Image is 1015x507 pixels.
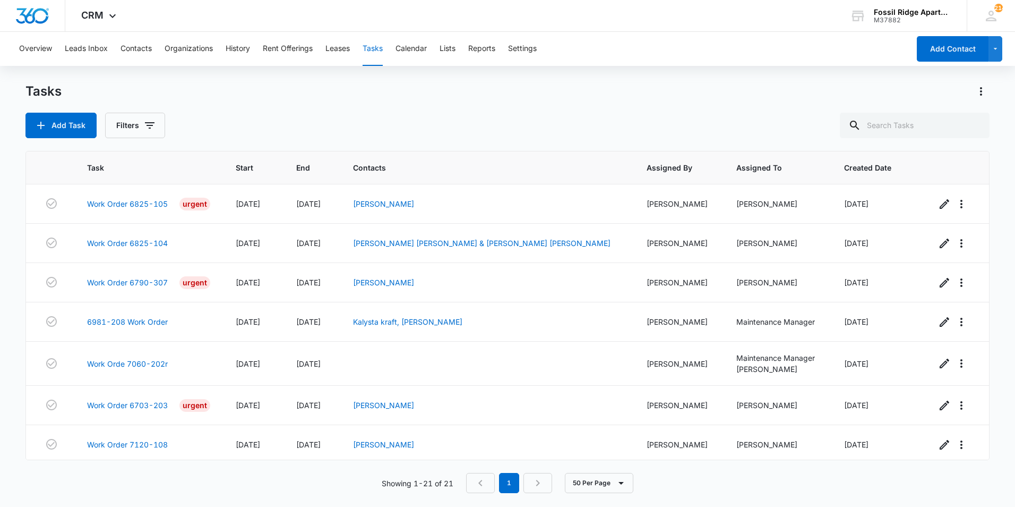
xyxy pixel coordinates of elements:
[236,162,255,173] span: Start
[647,162,695,173] span: Assigned By
[363,32,383,66] button: Tasks
[121,32,152,66] button: Contacts
[353,239,610,248] a: [PERSON_NAME] [PERSON_NAME] & [PERSON_NAME] [PERSON_NAME]
[736,198,819,209] div: [PERSON_NAME]
[874,8,951,16] div: account name
[647,400,711,411] div: [PERSON_NAME]
[647,277,711,288] div: [PERSON_NAME]
[440,32,455,66] button: Lists
[165,32,213,66] button: Organizations
[81,10,104,21] span: CRM
[87,277,168,288] a: Work Order 6790-307
[508,32,537,66] button: Settings
[353,401,414,410] a: [PERSON_NAME]
[647,316,711,327] div: [PERSON_NAME]
[87,198,168,209] a: Work Order 6825-105
[296,440,321,449] span: [DATE]
[736,400,819,411] div: [PERSON_NAME]
[917,36,988,62] button: Add Contact
[236,359,260,368] span: [DATE]
[353,278,414,287] a: [PERSON_NAME]
[994,4,1003,12] div: notifications count
[844,359,868,368] span: [DATE]
[236,317,260,326] span: [DATE]
[353,440,414,449] a: [PERSON_NAME]
[296,278,321,287] span: [DATE]
[263,32,313,66] button: Rent Offerings
[736,352,819,364] div: Maintenance Manager
[874,16,951,24] div: account id
[179,399,210,412] div: Urgent
[736,238,819,249] div: [PERSON_NAME]
[236,199,260,208] span: [DATE]
[296,401,321,410] span: [DATE]
[236,440,260,449] span: [DATE]
[973,83,990,100] button: Actions
[647,198,711,209] div: [PERSON_NAME]
[736,277,819,288] div: [PERSON_NAME]
[647,358,711,369] div: [PERSON_NAME]
[296,359,321,368] span: [DATE]
[565,473,633,493] button: 50 Per Page
[236,239,260,248] span: [DATE]
[179,198,210,210] div: Urgent
[296,162,312,173] span: End
[87,162,195,173] span: Task
[736,162,803,173] span: Assigned To
[236,278,260,287] span: [DATE]
[736,316,819,327] div: Maintenance Manager
[226,32,250,66] button: History
[179,276,210,289] div: Urgent
[87,358,168,369] a: Work Orde 7060-202r
[19,32,52,66] button: Overview
[844,317,868,326] span: [DATE]
[844,440,868,449] span: [DATE]
[395,32,427,66] button: Calendar
[353,317,462,326] a: Kalysta kraft, [PERSON_NAME]
[25,83,62,99] h1: Tasks
[844,278,868,287] span: [DATE]
[844,239,868,248] span: [DATE]
[736,364,819,375] div: [PERSON_NAME]
[296,199,321,208] span: [DATE]
[87,400,168,411] a: Work Order 6703-203
[353,162,606,173] span: Contacts
[382,478,453,489] p: Showing 1-21 of 21
[325,32,350,66] button: Leases
[840,113,990,138] input: Search Tasks
[296,239,321,248] span: [DATE]
[647,439,711,450] div: [PERSON_NAME]
[466,473,552,493] nav: Pagination
[25,113,97,138] button: Add Task
[994,4,1003,12] span: 214
[844,199,868,208] span: [DATE]
[236,401,260,410] span: [DATE]
[87,439,168,450] a: Work Order 7120-108
[353,199,414,208] a: [PERSON_NAME]
[87,316,168,327] a: 6981-208 Work Order
[499,473,519,493] em: 1
[647,238,711,249] div: [PERSON_NAME]
[105,113,165,138] button: Filters
[296,317,321,326] span: [DATE]
[468,32,495,66] button: Reports
[844,162,894,173] span: Created Date
[65,32,108,66] button: Leads Inbox
[87,238,168,249] a: Work Order 6825-104
[844,401,868,410] span: [DATE]
[736,439,819,450] div: [PERSON_NAME]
